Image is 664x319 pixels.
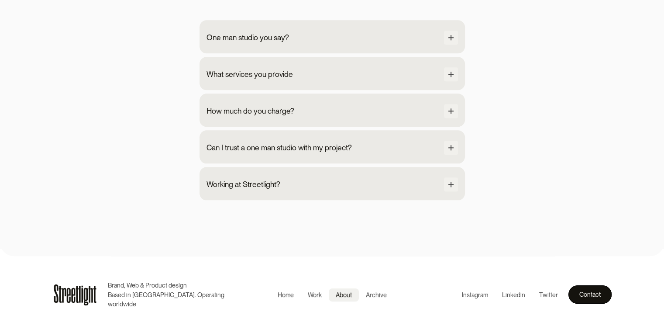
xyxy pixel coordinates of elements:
[329,288,359,302] a: About
[539,290,558,300] div: Twitter
[206,32,289,43] div: One man studio you say?
[502,290,525,300] div: Linkedin
[206,179,280,190] div: Working at Streetlight?
[301,288,329,302] a: Work
[206,105,294,117] div: How much do you charge?
[579,289,601,300] div: Contact
[108,290,237,309] p: Based in [GEOGRAPHIC_DATA]. Operating worldwide
[359,288,394,302] a: Archive
[336,290,352,300] div: About
[462,290,488,300] div: Instagram
[206,69,293,80] div: What services you provide
[308,290,322,300] div: Work
[532,288,565,302] a: Twitter
[455,288,495,302] a: Instagram
[271,288,301,302] a: Home
[278,290,294,300] div: Home
[108,281,237,290] p: Brand, Web & Product design
[206,142,352,153] div: Can I trust a one man studio with my project?
[568,285,612,304] a: Contact
[366,290,387,300] div: Archive
[495,288,532,302] a: Linkedin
